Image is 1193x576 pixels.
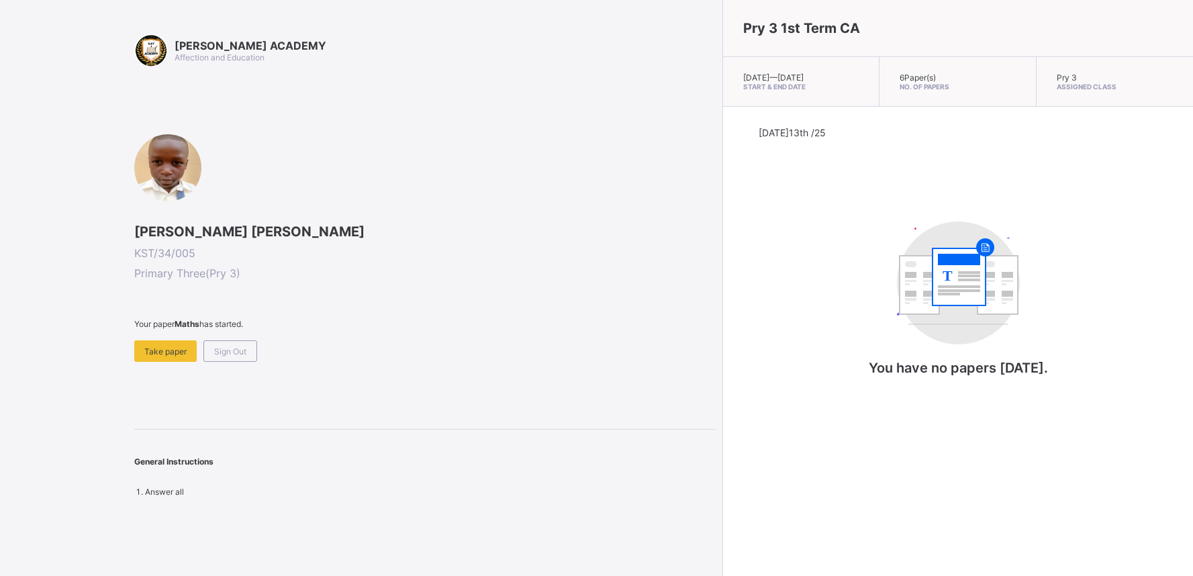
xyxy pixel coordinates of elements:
span: No. of Papers [900,83,1015,91]
span: Take paper [144,346,187,356]
b: Maths [175,319,199,329]
span: Start & End Date [743,83,859,91]
span: Assigned Class [1057,83,1173,91]
span: Affection and Education [175,52,265,62]
span: Pry 3 1st Term CA [743,20,860,36]
span: KST/34/005 [134,246,716,260]
span: Sign Out [214,346,246,356]
span: Your paper has started. [134,319,716,329]
p: You have no papers [DATE]. [824,360,1092,376]
span: [PERSON_NAME] [PERSON_NAME] [134,224,716,240]
span: Primary Three ( Pry 3 ) [134,267,716,280]
span: 6 Paper(s) [900,73,936,83]
span: [DATE] — [DATE] [743,73,804,83]
span: [DATE] 13th /25 [759,127,826,138]
span: [PERSON_NAME] ACADEMY [175,39,326,52]
span: Pry 3 [1057,73,1077,83]
tspan: T [943,267,953,284]
span: General Instructions [134,457,213,467]
div: You have no papers today. [824,208,1092,403]
span: Answer all [145,487,184,497]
